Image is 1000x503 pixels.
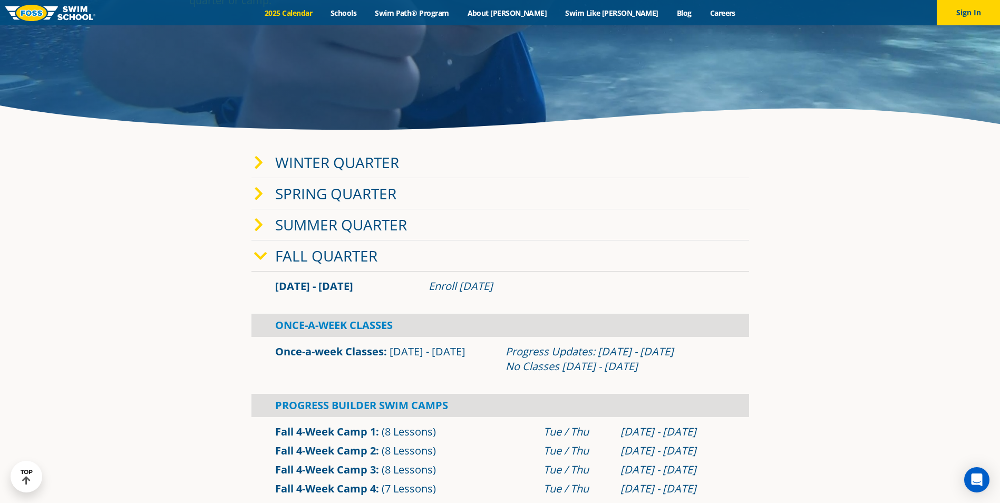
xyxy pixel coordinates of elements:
[620,481,725,496] div: [DATE] - [DATE]
[382,443,436,458] span: (8 Lessons)
[275,481,376,496] a: Fall 4-Week Camp 4
[251,314,749,337] div: Once-A-Week Classes
[21,469,33,485] div: TOP
[275,424,376,439] a: Fall 4-Week Camp 1
[275,246,377,266] a: Fall Quarter
[275,279,353,293] span: [DATE] - [DATE]
[275,462,376,477] a: Fall 4-Week Camp 3
[275,443,376,458] a: Fall 4-Week Camp 2
[543,462,610,477] div: Tue / Thu
[620,424,725,439] div: [DATE] - [DATE]
[256,8,322,18] a: 2025 Calendar
[620,462,725,477] div: [DATE] - [DATE]
[701,8,744,18] a: Careers
[322,8,366,18] a: Schools
[543,443,610,458] div: Tue / Thu
[275,215,407,235] a: Summer Quarter
[620,443,725,458] div: [DATE] - [DATE]
[506,344,725,374] div: Progress Updates: [DATE] - [DATE] No Classes [DATE] - [DATE]
[382,424,436,439] span: (8 Lessons)
[275,344,384,359] a: Once-a-week Classes
[382,462,436,477] span: (8 Lessons)
[382,481,436,496] span: (7 Lessons)
[458,8,556,18] a: About [PERSON_NAME]
[429,279,725,294] div: Enroll [DATE]
[556,8,668,18] a: Swim Like [PERSON_NAME]
[275,183,396,204] a: Spring Quarter
[543,481,610,496] div: Tue / Thu
[366,8,458,18] a: Swim Path® Program
[964,467,989,492] div: Open Intercom Messenger
[275,152,399,172] a: Winter Quarter
[543,424,610,439] div: Tue / Thu
[251,394,749,417] div: Progress Builder Swim Camps
[390,344,465,359] span: [DATE] - [DATE]
[5,5,95,21] img: FOSS Swim School Logo
[667,8,701,18] a: Blog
